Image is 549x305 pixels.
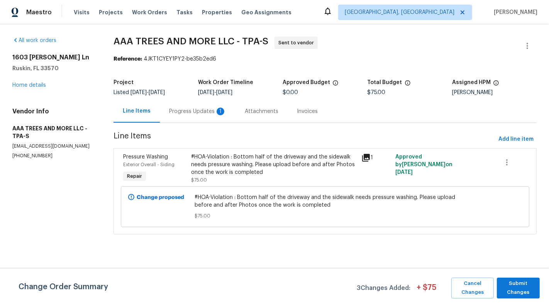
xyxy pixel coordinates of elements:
h5: AAA TREES AND MORE LLC - TPA-S [12,125,95,140]
div: Line Items [123,107,151,115]
h5: Approved Budget [283,80,330,85]
h5: Assigned HPM [452,80,491,85]
span: Listed [114,90,165,95]
span: The total cost of line items that have been approved by both Opendoor and the Trade Partner. This... [332,80,339,90]
span: $75.00 [368,90,386,95]
b: Reference: [114,56,142,62]
span: Geo Assignments [241,8,291,16]
span: Exterior Overall - Siding [123,162,175,167]
h5: Project [114,80,134,85]
span: Add line item [498,135,534,144]
span: Visits [74,8,90,16]
div: Attachments [245,108,278,115]
div: 1 [217,108,224,115]
div: #HOA-Violation : Bottom half of the driveway and the sidewalk needs pressure washing. Please uplo... [191,153,357,176]
span: [GEOGRAPHIC_DATA], [GEOGRAPHIC_DATA] [345,8,454,16]
span: Maestro [26,8,52,16]
span: $75.00 [191,178,207,182]
span: [PERSON_NAME] [491,8,537,16]
p: [EMAIL_ADDRESS][DOMAIN_NAME] [12,143,95,150]
span: [DATE] [216,90,232,95]
p: [PHONE_NUMBER] [12,153,95,159]
h5: Ruskin, FL 33570 [12,64,95,72]
div: [PERSON_NAME] [452,90,537,95]
span: - [198,90,232,95]
span: #HOA-Violation : Bottom half of the driveway and the sidewalk needs pressure washing. Please uplo... [195,194,456,209]
span: The total cost of line items that have been proposed by Opendoor. This sum includes line items th... [405,80,411,90]
span: Line Items [114,132,495,147]
span: $0.00 [283,90,298,95]
h5: Work Order Timeline [198,80,253,85]
span: [DATE] [149,90,165,95]
span: Approved by [PERSON_NAME] on [395,154,452,175]
span: Sent to vendor [278,39,317,47]
a: Home details [12,83,46,88]
div: 4JKT1CYEY1PY2-be35b2ed6 [114,55,537,63]
span: Pressure Washing [123,154,168,160]
div: Progress Updates [169,108,226,115]
span: Repair [124,172,145,180]
span: $75.00 [195,212,456,220]
span: AAA TREES AND MORE LLC - TPA-S [114,37,268,46]
span: - [130,90,165,95]
span: [DATE] [395,170,413,175]
h5: Total Budget [368,80,402,85]
b: Change proposed [137,195,184,200]
span: Work Orders [132,8,167,16]
button: Add line item [495,132,537,147]
span: Tasks [176,10,193,15]
h2: 1603 [PERSON_NAME] Ln [12,54,95,61]
div: 1 [361,153,391,162]
div: Invoices [297,108,318,115]
span: [DATE] [198,90,214,95]
span: Projects [99,8,123,16]
span: [DATE] [130,90,147,95]
span: Properties [202,8,232,16]
a: All work orders [12,38,56,43]
span: The hpm assigned to this work order. [493,80,499,90]
h4: Vendor Info [12,108,95,115]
